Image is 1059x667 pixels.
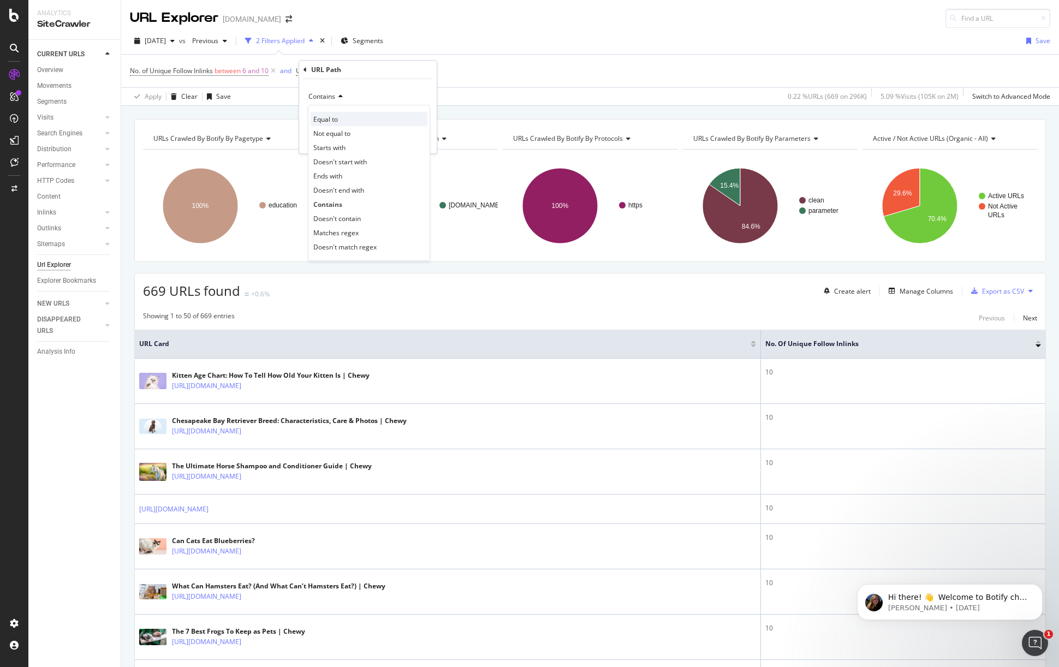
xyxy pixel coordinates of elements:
[245,293,249,296] img: Equal
[139,419,166,434] img: main image
[172,371,370,380] div: Kitten Age Chart: How To Tell How Old Your Kitten Is | Chewy
[139,538,166,555] img: main image
[693,134,811,143] span: URLs Crawled By Botify By parameters
[1022,32,1050,50] button: Save
[873,134,988,143] span: Active / Not Active URLs (organic - all)
[720,182,739,189] text: 15.4%
[979,311,1005,324] button: Previous
[37,49,85,60] div: CURRENT URLS
[1023,311,1037,324] button: Next
[871,130,1027,147] h4: Active / Not Active URLs
[841,561,1059,638] iframe: Intercom notifications message
[37,259,71,271] div: Url Explorer
[988,192,1024,200] text: Active URLs
[181,92,198,101] div: Clear
[691,130,848,147] h4: URLs Crawled By Botify By parameters
[223,14,281,25] div: [DOMAIN_NAME]
[139,339,748,349] span: URL Card
[945,9,1050,28] input: Find a URL
[513,134,623,143] span: URLs Crawled By Botify By protocols
[241,32,318,50] button: 2 Filters Applied
[37,96,113,108] a: Segments
[143,311,235,324] div: Showing 1 to 50 of 669 entries
[172,536,289,546] div: Can Cats Eat Blueberries?
[280,65,291,76] button: and
[313,186,364,195] span: Doesn't end with
[884,284,953,297] button: Manage Columns
[130,9,218,27] div: URL Explorer
[37,49,102,60] a: CURRENT URLS
[139,373,166,389] img: main image
[1036,36,1050,45] div: Save
[503,158,677,253] svg: A chart.
[313,171,342,181] span: Ends with
[37,191,61,203] div: Content
[765,458,1041,468] div: 10
[979,313,1005,323] div: Previous
[269,201,297,209] text: education
[151,130,308,147] h4: URLs Crawled By Botify By pagetype
[862,158,1037,253] div: A chart.
[1044,630,1053,639] span: 1
[313,157,367,166] span: Doesn't start with
[192,202,209,210] text: 100%
[988,203,1018,210] text: Not Active
[788,92,867,101] div: 0.22 % URLs ( 669 on 296K )
[765,623,1041,633] div: 10
[215,66,241,75] span: between
[188,36,218,45] span: Previous
[313,115,338,124] span: Equal to
[37,18,112,31] div: SiteCrawler
[37,223,61,234] div: Outlinks
[172,426,241,437] a: [URL][DOMAIN_NAME]
[242,63,269,79] span: 6 and 10
[552,202,569,210] text: 100%
[988,211,1004,219] text: URLs
[37,175,74,187] div: HTTP Codes
[900,287,953,296] div: Manage Columns
[172,461,372,471] div: The Ultimate Horse Shampoo and Conditioner Guide | Chewy
[313,200,342,209] span: Contains
[172,581,385,591] div: What Can Hamsters Eat? (And What Can’t Hamsters Eat?) | Chewy
[37,144,72,155] div: Distribution
[765,339,1019,349] span: No. of Unique Follow Inlinks
[313,242,377,252] span: Doesn't match regex
[37,159,102,171] a: Performance
[172,380,241,391] a: [URL][DOMAIN_NAME]
[834,287,871,296] div: Create alert
[37,259,113,271] a: Url Explorer
[880,92,959,101] div: 5.09 % Visits ( 105K on 2M )
[145,92,162,101] div: Apply
[139,629,166,645] img: main image
[37,64,113,76] a: Overview
[139,504,209,515] a: [URL][DOMAIN_NAME]
[1022,630,1048,656] iframe: Intercom live chat
[808,207,838,215] text: parameter
[304,134,338,145] button: Cancel
[313,228,359,237] span: Matches regex
[37,112,102,123] a: Visits
[511,130,668,147] h4: URLs Crawled By Botify By protocols
[37,159,75,171] div: Performance
[313,143,346,152] span: Starts with
[153,134,263,143] span: URLs Crawled By Botify By pagetype
[139,584,166,599] img: main image
[765,367,1041,377] div: 10
[280,66,291,75] div: and
[683,158,858,253] div: A chart.
[172,546,241,557] a: [URL][DOMAIN_NAME]
[742,223,760,230] text: 84.6%
[37,175,102,187] a: HTTP Codes
[894,189,912,197] text: 29.6%
[172,471,241,482] a: [URL][DOMAIN_NAME]
[37,64,63,76] div: Overview
[37,207,56,218] div: Inlinks
[203,88,231,105] button: Save
[37,207,102,218] a: Inlinks
[37,144,102,155] a: Distribution
[143,282,240,300] span: 669 URLs found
